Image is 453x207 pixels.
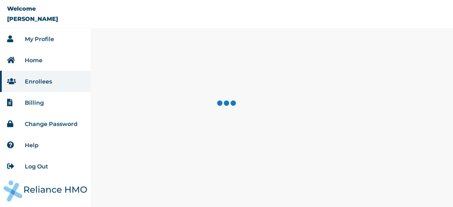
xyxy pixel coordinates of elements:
img: RelianceHMO's Logo [4,180,87,202]
a: Help [25,142,39,149]
a: Home [25,57,42,64]
a: My Profile [25,36,54,42]
a: Change Password [25,121,78,127]
p: [PERSON_NAME] [7,16,58,22]
a: Enrollees [25,78,52,85]
a: Log Out [25,163,48,170]
a: Billing [25,99,44,106]
p: Welcome [7,5,36,12]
